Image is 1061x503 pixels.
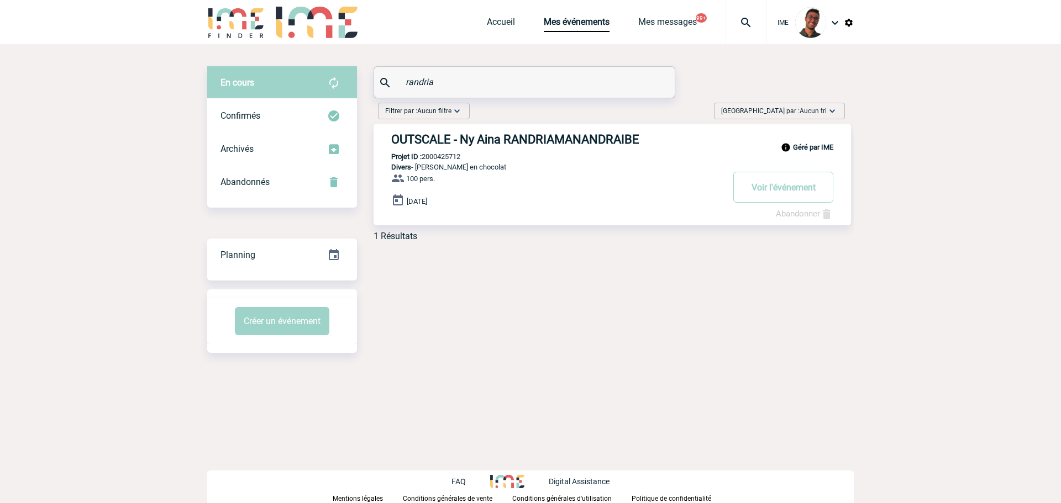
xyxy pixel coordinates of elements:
[374,152,460,161] p: 2000425712
[512,493,632,503] a: Conditions générales d'utilisation
[721,105,827,117] span: [GEOGRAPHIC_DATA] par :
[490,475,524,488] img: http://www.idealmeetingsevents.fr/
[451,477,466,486] p: FAQ
[403,74,649,90] input: Rechercher un événement par son nom
[333,493,403,503] a: Mentions légales
[406,174,435,183] span: 100 pers.
[207,238,357,271] a: Planning
[417,107,451,115] span: Aucun filtre
[632,493,729,503] a: Politique de confidentialité
[776,209,833,219] a: Abandonner
[374,163,723,171] p: - [PERSON_NAME] en chocolat
[207,66,357,99] div: Retrouvez ici tous vos évènements avant confirmation
[795,7,826,38] img: 124970-0.jpg
[235,307,329,335] button: Créer un événement
[374,133,851,146] a: OUTSCALE - Ny Aina RANDRIAMANANDRAIBE
[391,152,422,161] b: Projet ID :
[632,495,711,502] p: Politique de confidentialité
[733,172,833,203] button: Voir l'événement
[220,110,260,121] span: Confirmés
[207,7,265,38] img: IME-Finder
[207,239,357,272] div: Retrouvez ici tous vos événements organisés par date et état d'avancement
[207,166,357,199] div: Retrouvez ici tous vos événements annulés
[638,17,697,32] a: Mes messages
[487,17,515,32] a: Accueil
[403,495,492,502] p: Conditions générales de vente
[333,495,383,502] p: Mentions légales
[778,19,789,27] span: IME
[220,144,254,154] span: Archivés
[403,493,512,503] a: Conditions générales de vente
[800,107,827,115] span: Aucun tri
[793,143,833,151] b: Géré par IME
[385,105,451,117] span: Filtrer par :
[220,77,254,88] span: En cours
[220,177,270,187] span: Abandonnés
[391,163,411,171] span: Divers
[696,13,707,23] button: 99+
[512,495,612,502] p: Conditions générales d'utilisation
[544,17,610,32] a: Mes événements
[407,197,427,205] span: [DATE]
[374,231,417,241] div: 1 Résultats
[220,250,255,260] span: Planning
[549,477,610,486] p: Digital Assistance
[451,475,490,486] a: FAQ
[781,142,791,152] img: info_black_24dp.svg
[207,133,357,166] div: Retrouvez ici tous les événements que vous avez décidé d'archiver
[391,133,723,146] h3: OUTSCALE - Ny Aina RANDRIAMANANDRAIBE
[451,105,463,117] img: baseline_expand_more_white_24dp-b.png
[827,105,838,117] img: baseline_expand_more_white_24dp-b.png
